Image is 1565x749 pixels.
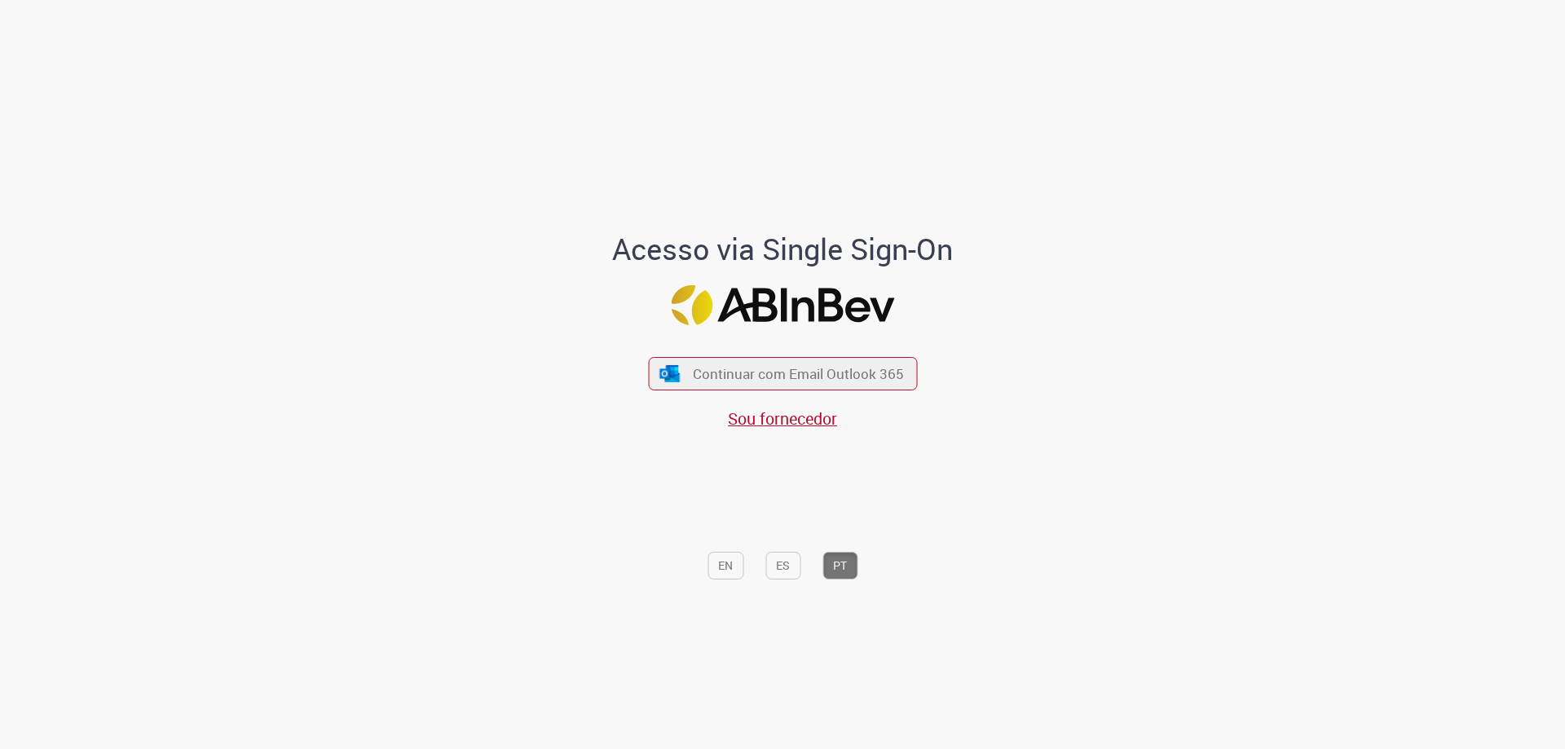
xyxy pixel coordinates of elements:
span: Continuar com Email Outlook 365 [693,364,904,383]
button: ES [765,552,800,579]
a: Sou fornecedor [728,408,837,430]
img: Logo ABInBev [671,285,894,325]
button: ícone Azure/Microsoft 360 Continuar com Email Outlook 365 [648,357,917,390]
img: ícone Azure/Microsoft 360 [659,365,681,382]
button: EN [708,552,743,579]
button: PT [822,552,857,579]
h1: Acesso via Single Sign-On [557,233,1009,266]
